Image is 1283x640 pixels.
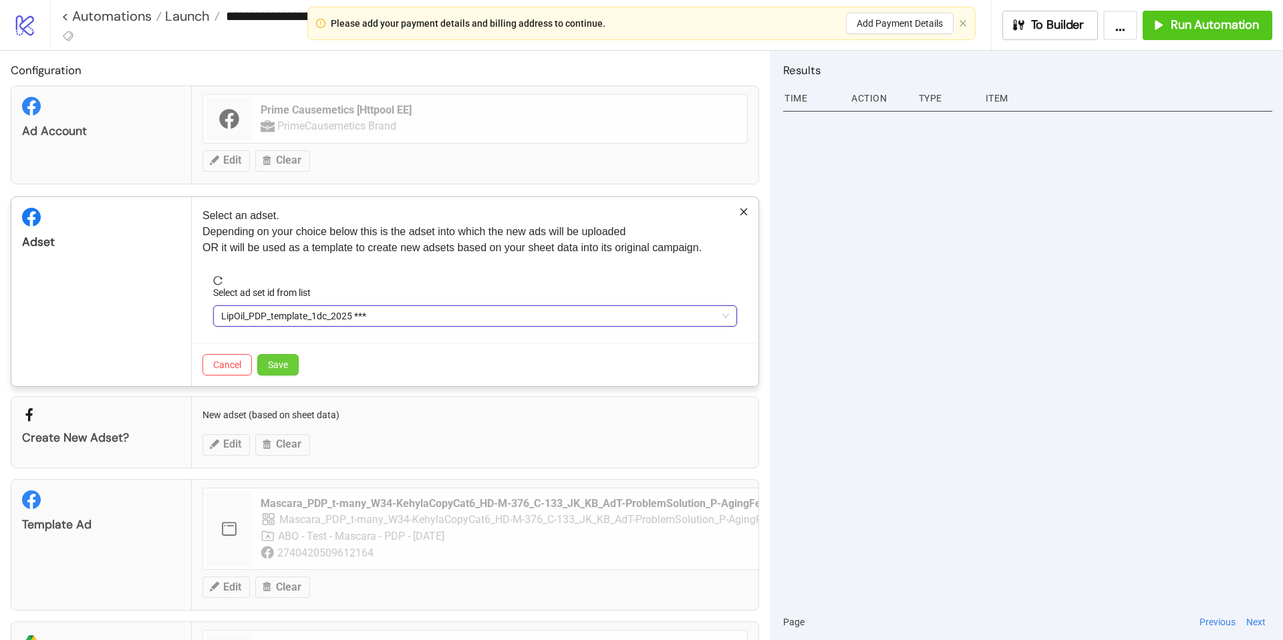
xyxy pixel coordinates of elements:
[1195,615,1240,629] button: Previous
[61,9,162,23] a: < Automations
[959,19,967,28] button: close
[22,234,180,250] div: Adset
[221,306,729,326] span: LipOil_PDP_template_1dc_2025 ***
[739,207,748,216] span: close
[1143,11,1272,40] button: Run Automation
[783,61,1272,79] h2: Results
[850,86,907,111] div: Action
[331,16,605,31] div: Please add your payment details and billing address to continue.
[202,354,252,375] button: Cancel
[917,86,975,111] div: Type
[162,9,220,23] a: Launch
[213,359,241,370] span: Cancel
[213,285,319,300] label: Select ad set id from list
[857,18,943,29] span: Add Payment Details
[213,276,737,285] span: reload
[959,19,967,27] span: close
[1103,11,1137,40] button: ...
[202,208,748,256] p: Select an adset. Depending on your choice below this is the adset into which the new ads will be ...
[1031,17,1085,33] span: To Builder
[984,86,1272,111] div: Item
[257,354,299,375] button: Save
[846,13,954,34] button: Add Payment Details
[1002,11,1099,40] button: To Builder
[783,615,805,629] span: Page
[11,61,759,79] h2: Configuration
[783,86,841,111] div: Time
[1242,615,1270,629] button: Next
[268,359,288,370] span: Save
[162,7,210,25] span: Launch
[316,19,325,28] span: exclamation-circle
[1171,17,1259,33] span: Run Automation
